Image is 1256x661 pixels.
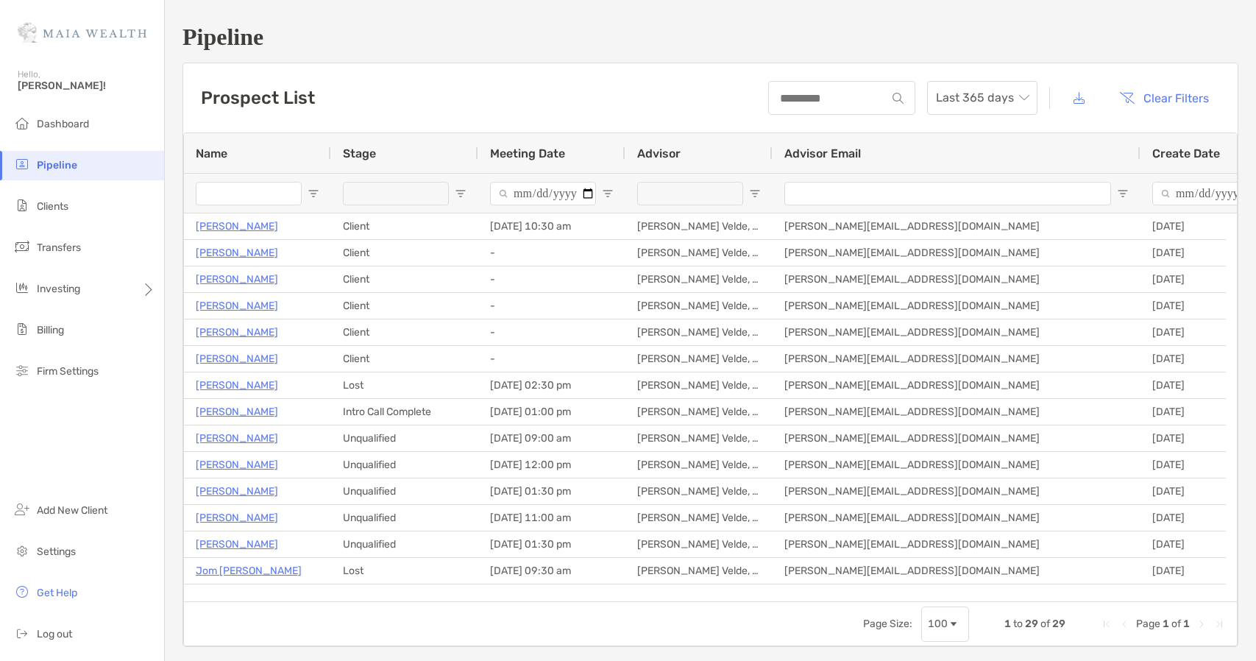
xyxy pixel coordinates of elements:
[13,501,31,518] img: add_new_client icon
[18,6,146,59] img: Zoe Logo
[331,293,478,319] div: Client
[773,293,1140,319] div: [PERSON_NAME][EMAIL_ADDRESS][DOMAIN_NAME]
[625,505,773,531] div: [PERSON_NAME] Velde, CFP®
[13,238,31,255] img: transfers icon
[1040,618,1050,630] span: of
[1152,146,1220,160] span: Create Date
[1171,618,1181,630] span: of
[196,482,278,501] p: [PERSON_NAME]
[455,188,466,199] button: Open Filter Menu
[331,319,478,345] div: Client
[1013,618,1023,630] span: to
[37,324,64,336] span: Billing
[37,159,77,172] span: Pipeline
[37,241,81,254] span: Transfers
[625,240,773,266] div: [PERSON_NAME] Velde, CFP®
[196,244,278,262] p: [PERSON_NAME]
[196,270,278,289] a: [PERSON_NAME]
[478,240,625,266] div: -
[478,346,625,372] div: -
[625,266,773,292] div: [PERSON_NAME] Velde, CFP®
[331,558,478,584] div: Lost
[196,403,278,421] p: [PERSON_NAME]
[37,200,68,213] span: Clients
[1196,618,1207,630] div: Next Page
[1136,618,1160,630] span: Page
[773,399,1140,425] div: [PERSON_NAME][EMAIL_ADDRESS][DOMAIN_NAME]
[196,182,302,205] input: Name Filter Input
[308,188,319,199] button: Open Filter Menu
[196,350,278,368] a: [PERSON_NAME]
[773,266,1140,292] div: [PERSON_NAME][EMAIL_ADDRESS][DOMAIN_NAME]
[331,213,478,239] div: Client
[1117,188,1129,199] button: Open Filter Menu
[331,584,478,610] div: Client
[1213,618,1225,630] div: Last Page
[196,562,302,580] a: Jom [PERSON_NAME]
[749,188,761,199] button: Open Filter Menu
[773,452,1140,478] div: [PERSON_NAME][EMAIL_ADDRESS][DOMAIN_NAME]
[478,584,625,610] div: [DATE] 09:00 am
[625,425,773,451] div: [PERSON_NAME] Velde, CFP®
[331,478,478,504] div: Unqualified
[196,588,278,607] a: [PERSON_NAME]
[196,217,278,236] p: [PERSON_NAME]
[1183,618,1190,630] span: 1
[478,319,625,345] div: -
[37,545,76,558] span: Settings
[478,399,625,425] div: [DATE] 01:00 pm
[478,505,625,531] div: [DATE] 11:00 am
[196,297,278,315] a: [PERSON_NAME]
[13,624,31,642] img: logout icon
[182,24,1238,51] h1: Pipeline
[331,372,478,398] div: Lost
[196,535,278,554] a: [PERSON_NAME]
[478,372,625,398] div: [DATE] 02:30 pm
[637,146,681,160] span: Advisor
[13,114,31,132] img: dashboard icon
[773,425,1140,451] div: [PERSON_NAME][EMAIL_ADDRESS][DOMAIN_NAME]
[625,558,773,584] div: [PERSON_NAME] Velde, CFP®
[343,146,376,160] span: Stage
[773,346,1140,372] div: [PERSON_NAME][EMAIL_ADDRESS][DOMAIN_NAME]
[490,146,565,160] span: Meeting Date
[625,346,773,372] div: [PERSON_NAME] Velde, CFP®
[196,323,278,342] a: [PERSON_NAME]
[773,584,1140,610] div: [PERSON_NAME][EMAIL_ADDRESS][DOMAIN_NAME]
[201,88,315,108] h3: Prospect List
[773,478,1140,504] div: [PERSON_NAME][EMAIL_ADDRESS][DOMAIN_NAME]
[331,266,478,292] div: Client
[773,372,1140,398] div: [PERSON_NAME][EMAIL_ADDRESS][DOMAIN_NAME]
[196,376,278,395] a: [PERSON_NAME]
[196,456,278,474] a: [PERSON_NAME]
[331,425,478,451] div: Unqualified
[490,182,596,205] input: Meeting Date Filter Input
[773,213,1140,239] div: [PERSON_NAME][EMAIL_ADDRESS][DOMAIN_NAME]
[625,399,773,425] div: [PERSON_NAME] Velde, CFP®
[773,558,1140,584] div: [PERSON_NAME][EMAIL_ADDRESS][DOMAIN_NAME]
[196,429,278,448] p: [PERSON_NAME]
[13,583,31,601] img: get-help icon
[773,505,1140,531] div: [PERSON_NAME][EMAIL_ADDRESS][DOMAIN_NAME]
[1025,618,1038,630] span: 29
[13,279,31,297] img: investing icon
[37,118,89,130] span: Dashboard
[478,531,625,557] div: [DATE] 01:30 pm
[773,319,1140,345] div: [PERSON_NAME][EMAIL_ADDRESS][DOMAIN_NAME]
[196,146,227,160] span: Name
[196,509,278,527] p: [PERSON_NAME]
[625,319,773,345] div: [PERSON_NAME] Velde, CFP®
[37,628,72,640] span: Log out
[625,584,773,610] div: [PERSON_NAME] Velde, CFP®
[13,361,31,379] img: firm-settings icon
[936,82,1029,114] span: Last 365 days
[1118,618,1130,630] div: Previous Page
